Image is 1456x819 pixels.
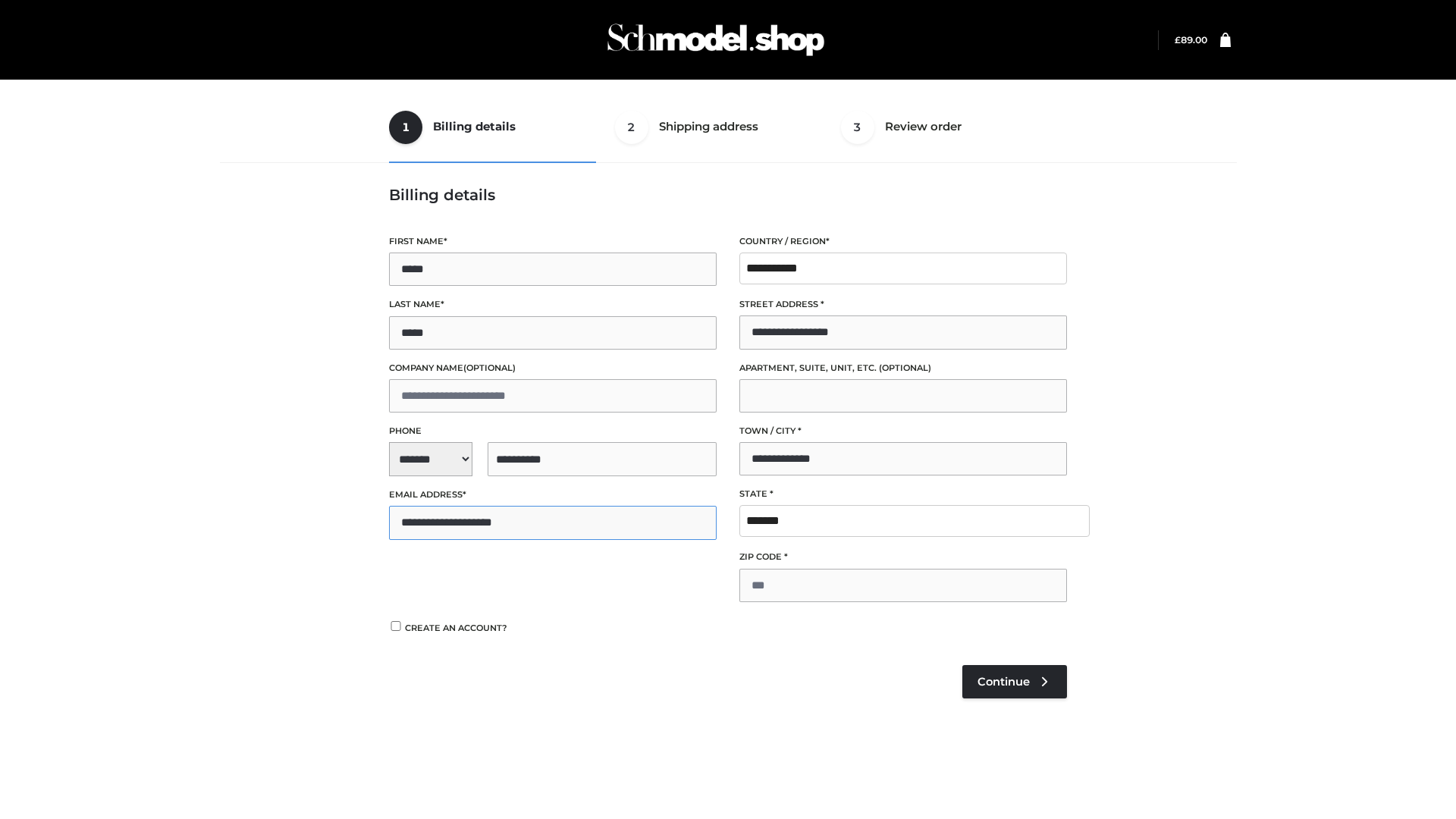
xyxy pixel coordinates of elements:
label: Street address [739,297,1067,312]
a: £89.00 [1175,34,1207,45]
span: (optional) [463,362,516,373]
label: Phone [389,424,717,438]
label: Email address [389,488,717,502]
span: £ [1175,34,1181,45]
h3: Billing details [389,186,1067,204]
label: Company name [389,361,717,375]
label: Last name [389,297,717,312]
span: (optional) [879,362,931,373]
input: Create an account? [389,621,403,631]
img: Schmodel Admin 964 [602,10,830,70]
span: Create an account? [405,623,507,633]
label: State [739,487,1067,501]
label: First name [389,234,717,249]
label: Apartment, suite, unit, etc. [739,361,1067,375]
label: Country / Region [739,234,1067,249]
label: ZIP Code [739,550,1067,564]
bdi: 89.00 [1175,34,1207,45]
a: Continue [962,665,1067,698]
span: Continue [977,675,1030,689]
label: Town / City [739,424,1067,438]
